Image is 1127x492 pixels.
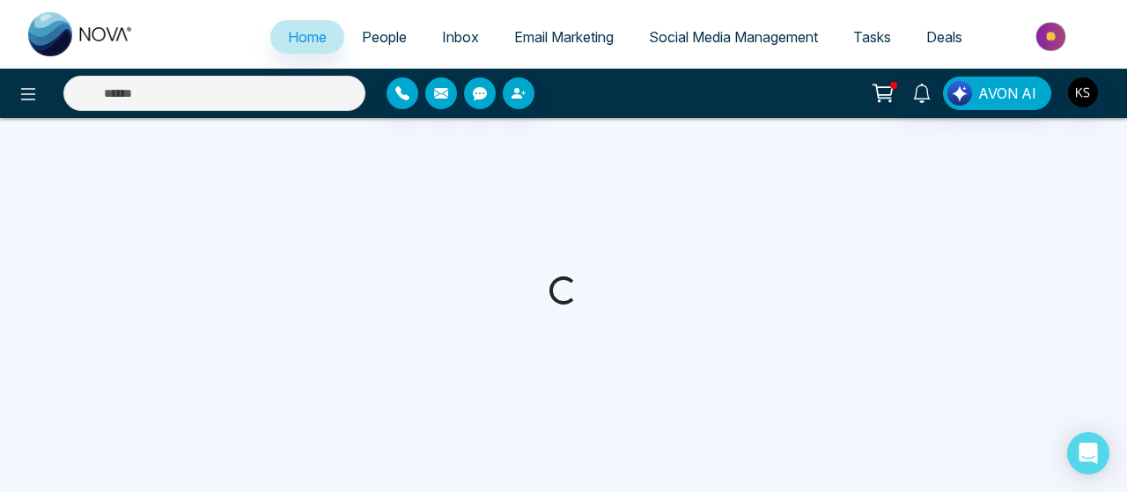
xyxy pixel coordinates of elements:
a: Inbox [424,20,497,54]
a: Tasks [836,20,909,54]
img: Nova CRM Logo [28,12,134,56]
a: Home [270,20,344,54]
div: Open Intercom Messenger [1067,432,1109,474]
span: Tasks [853,28,891,46]
button: AVON AI [943,77,1051,110]
span: Email Marketing [514,28,614,46]
span: Home [288,28,327,46]
a: Social Media Management [631,20,836,54]
a: People [344,20,424,54]
a: Email Marketing [497,20,631,54]
span: AVON AI [978,83,1036,104]
span: Social Media Management [649,28,818,46]
img: Lead Flow [947,81,972,106]
span: Deals [926,28,962,46]
img: User Avatar [1068,77,1098,107]
span: Inbox [442,28,479,46]
img: Market-place.gif [989,17,1116,56]
a: Deals [909,20,980,54]
span: People [362,28,407,46]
